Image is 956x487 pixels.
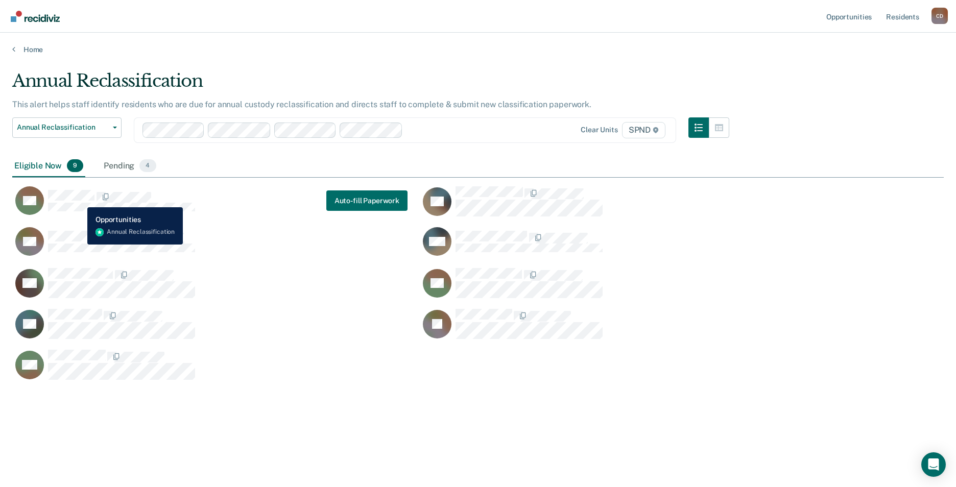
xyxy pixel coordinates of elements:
div: CaseloadOpportunityCell-00627131 [12,186,420,227]
span: 4 [139,159,156,173]
div: CaseloadOpportunityCell-00500239 [12,308,420,349]
span: SPND [622,122,665,138]
div: Pending4 [102,155,158,178]
div: CaseloadOpportunityCell-00577513 [12,349,420,390]
div: CaseloadOpportunityCell-00324153 [420,308,827,349]
p: This alert helps staff identify residents who are due for annual custody reclassification and dir... [12,100,591,109]
button: Auto-fill Paperwork [326,190,408,211]
a: Home [12,45,944,54]
span: 9 [67,159,83,173]
button: Profile dropdown button [931,8,948,24]
div: CaseloadOpportunityCell-00568886 [12,227,420,267]
div: C D [931,8,948,24]
a: Navigate to form link [326,190,408,211]
div: CaseloadOpportunityCell-00420469 [12,267,420,308]
div: Open Intercom Messenger [921,452,946,477]
div: CaseloadOpportunityCell-00532060 [420,227,827,267]
div: Annual Reclassification [12,70,729,100]
img: Recidiviz [11,11,60,22]
div: CaseloadOpportunityCell-00359745 [420,267,827,308]
div: CaseloadOpportunityCell-00630856 [420,186,827,227]
div: Clear units [581,126,618,134]
span: Annual Reclassification [17,123,109,132]
button: Annual Reclassification [12,117,122,138]
div: Eligible Now9 [12,155,85,178]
